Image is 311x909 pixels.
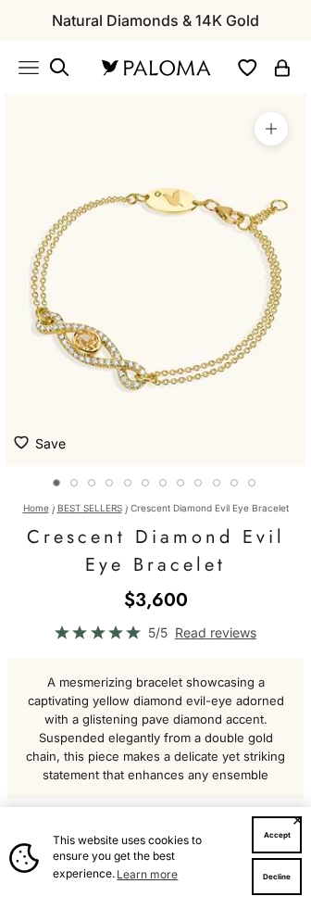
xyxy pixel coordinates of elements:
button: Accept [252,816,302,853]
button: Add to Wishlist [14,424,66,461]
span: Read reviews [175,622,256,643]
span: This website uses cookies to ensure you get the best experience. [53,832,238,884]
h1: Crescent Diamond Evil Eye Bracelet [23,524,288,579]
img: #YellowGold [5,94,306,467]
span: Crescent Diamond Evil Eye Bracelet [131,502,289,513]
button: Decline [252,858,302,895]
a: BEST SELLERS [57,502,122,513]
p: A mesmerizing bracelet showcasing a captivating yellow diamond evil-eye adorned with a glistening... [22,673,289,784]
a: Learn more [115,864,180,884]
a: Home [23,502,49,513]
p: Natural Diamonds & 14K Gold [52,8,259,32]
sale-price: $3,600 [124,587,188,614]
span: 5/5 [148,622,168,643]
div: Item 1 of 16 [5,94,306,467]
nav: breadcrumbs [23,503,288,514]
nav: Primary navigation [19,57,80,79]
a: 5/5 Read reviews [23,622,288,643]
nav: Secondary navigation [236,56,292,79]
img: wishlist [14,433,35,449]
img: Cookie banner [9,843,39,873]
button: Close [292,814,304,826]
